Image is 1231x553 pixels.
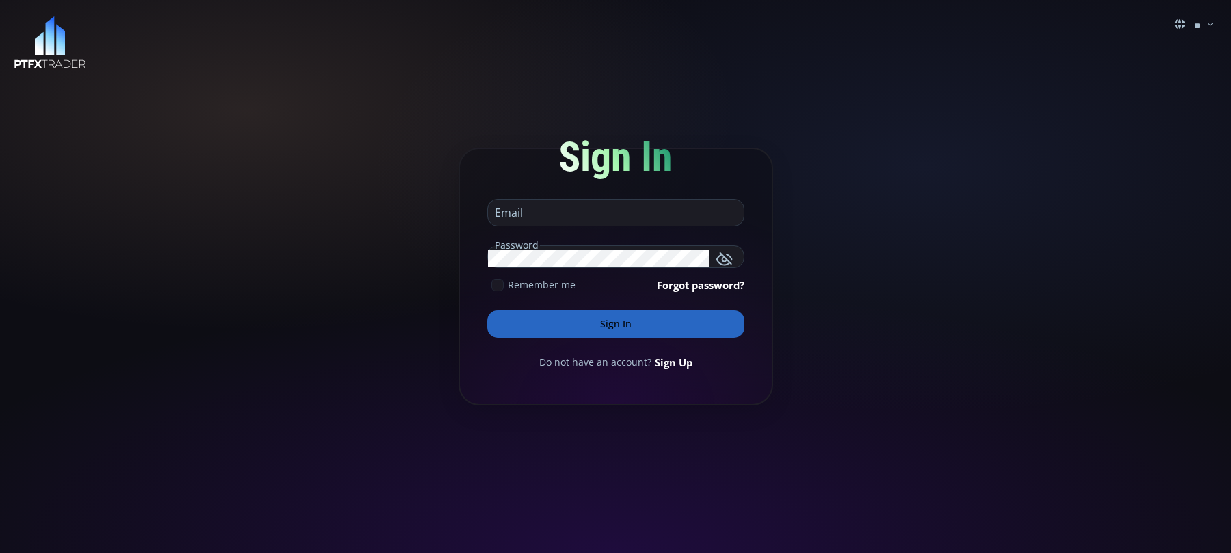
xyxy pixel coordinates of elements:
[508,278,576,292] span: Remember me
[487,355,744,370] div: Do not have an account?
[657,278,744,293] a: Forgot password?
[487,310,744,338] button: Sign In
[655,355,692,370] a: Sign Up
[14,16,86,69] img: LOGO
[558,133,673,181] span: Sign In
